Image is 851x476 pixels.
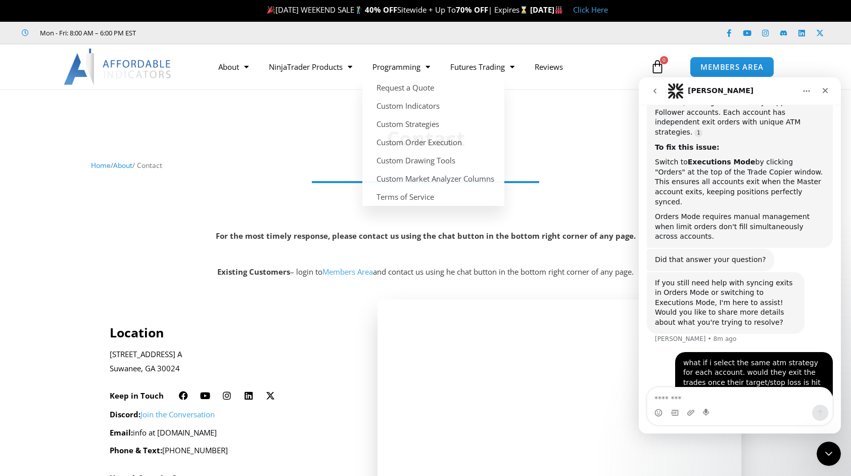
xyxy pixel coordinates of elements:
[635,52,680,81] a: 0
[140,409,215,419] a: Join the Conversation
[44,281,186,320] div: what if i select the same atm strategy for each account. would they exit the trades once their ta...
[525,55,573,78] a: Reviews
[700,63,764,71] span: MEMBERS AREA
[362,151,504,169] a: Custom Drawing Tools
[64,331,72,339] button: Start recording
[5,265,846,279] p: – login to and contact us using he chat button in the bottom right corner of any page.
[110,348,351,376] p: [STREET_ADDRESS] A Suwanee, GA 30024
[64,49,172,85] img: LogoAI | Affordable Indicators – NinjaTrader
[456,5,488,15] strong: 70% OFF
[259,55,362,78] a: NinjaTrader Products
[267,6,275,14] img: 🎉
[362,188,504,206] a: Terms of Service
[362,78,504,97] a: Request a Quote
[322,267,373,277] a: Members Area
[110,391,164,401] h6: Keep in Touch
[16,201,158,250] div: If you still need help with syncing exits in Orders Mode or switching to Executions Mode, I'm her...
[817,442,841,466] iframe: Intercom live chat
[16,80,186,129] div: Switch to by clicking "Orders" at the top of the Trade Copier window. This ensures all accounts e...
[8,171,194,195] div: Solomon says…
[573,5,608,15] a: Click Here
[37,27,136,39] span: Mon - Fri: 8:00 AM – 6:00 PM EST
[173,327,190,343] button: Send a message…
[265,5,530,15] span: [DATE] WEEKEND SALE Sitewide + Up To | Expires
[362,133,504,151] a: Custom Order Execution
[16,258,98,265] div: [PERSON_NAME] • 8m ago
[36,275,194,326] div: what if i select the same atm strategy for each account. would they exit the trades once their ta...
[362,169,504,188] a: Custom Market Analyzer Columns
[110,444,351,458] p: [PHONE_NUMBER]
[113,160,132,170] a: About
[8,195,166,256] div: If you still need help with syncing exits in Orders Mode or switching to Executions Mode, I'm her...
[530,5,563,15] strong: [DATE]
[8,275,194,338] div: Anthony says…
[362,115,504,133] a: Custom Strategies
[91,159,761,172] nav: Breadcrumb
[216,231,636,241] strong: For the most timely response, please contact us using the chat button in the bottom right corner ...
[555,6,562,14] img: 🏭
[690,57,774,77] a: MEMBERS AREA
[362,55,440,78] a: Programming
[639,77,841,434] iframe: Intercom live chat
[365,5,397,15] strong: 40% OFF
[208,55,259,78] a: About
[16,178,127,188] div: Did that answer your question?
[110,426,351,440] p: info at [DOMAIN_NAME]
[362,97,504,115] a: Custom Indicators
[110,409,140,419] strong: Discord:
[362,78,504,206] ul: Programming
[660,56,668,64] span: 0
[8,171,135,194] div: Did that answer your question?
[16,331,24,339] button: Emoji picker
[150,28,302,38] iframe: Customer reviews powered by Trustpilot
[32,331,40,339] button: Gif picker
[91,124,761,153] h1: Contact
[16,66,81,74] b: To fix this issue:
[440,55,525,78] a: Futures Trading
[110,325,351,340] h4: Location
[355,6,362,14] img: 🏌️‍♂️
[9,310,194,327] textarea: Message…
[48,331,56,339] button: Upload attachment
[56,52,64,60] a: Source reference 111286290:
[217,267,290,277] strong: Existing Customers
[16,1,186,60] div: This is expected behavior in Orders Mode. When exit orders are filled on the Master account, noth...
[208,55,648,78] nav: Menu
[8,195,194,275] div: Solomon says…
[110,427,133,438] strong: Email:
[49,80,117,89] b: Executions Mode
[520,6,528,14] img: ⌛
[16,135,186,164] div: Orders Mode requires manual management when limit orders don't fill simultaneously across accounts.
[110,445,162,455] strong: Phone & Text:
[91,160,111,170] a: Home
